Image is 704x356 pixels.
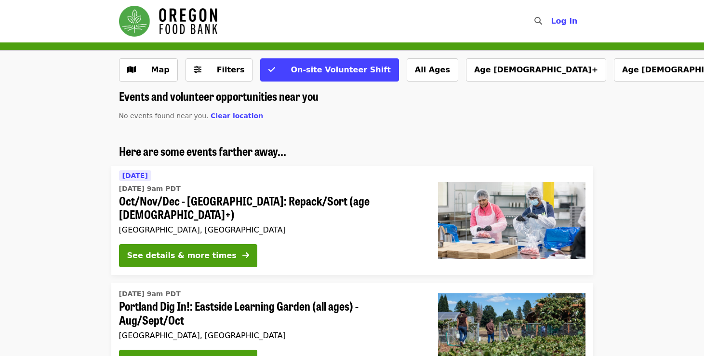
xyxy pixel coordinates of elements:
[268,65,275,74] i: check icon
[211,111,263,121] button: Clear location
[119,184,181,194] time: [DATE] 9am PDT
[407,58,458,82] button: All Ages
[119,6,217,37] img: Oregon Food Bank - Home
[151,65,170,74] span: Map
[534,16,542,26] i: search icon
[186,58,253,82] button: Filters (0 selected)
[260,58,398,82] button: On-site Volunteer Shift
[194,65,201,74] i: sliders-h icon
[119,331,423,340] div: [GEOGRAPHIC_DATA], [GEOGRAPHIC_DATA]
[111,166,593,275] a: See details for "Oct/Nov/Dec - Beaverton: Repack/Sort (age 10+)"
[119,58,178,82] button: Show map view
[543,12,585,31] button: Log in
[119,112,209,120] span: No events found near you.
[119,142,286,159] span: Here are some events farther away...
[242,251,249,260] i: arrow-right icon
[119,194,423,222] span: Oct/Nov/Dec - [GEOGRAPHIC_DATA]: Repack/Sort (age [DEMOGRAPHIC_DATA]+)
[466,58,606,82] button: Age [DEMOGRAPHIC_DATA]+
[122,172,148,179] span: [DATE]
[211,112,263,120] span: Clear location
[217,65,245,74] span: Filters
[551,16,577,26] span: Log in
[119,244,257,267] button: See details & more times
[291,65,390,74] span: On-site Volunteer Shift
[119,87,319,104] span: Events and volunteer opportunities near you
[127,250,237,261] div: See details & more times
[119,299,423,327] span: Portland Dig In!: Eastside Learning Garden (all ages) - Aug/Sept/Oct
[438,182,585,259] img: Oct/Nov/Dec - Beaverton: Repack/Sort (age 10+) organized by Oregon Food Bank
[119,289,181,299] time: [DATE] 9am PDT
[119,225,423,234] div: [GEOGRAPHIC_DATA], [GEOGRAPHIC_DATA]
[548,10,556,33] input: Search
[127,65,136,74] i: map icon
